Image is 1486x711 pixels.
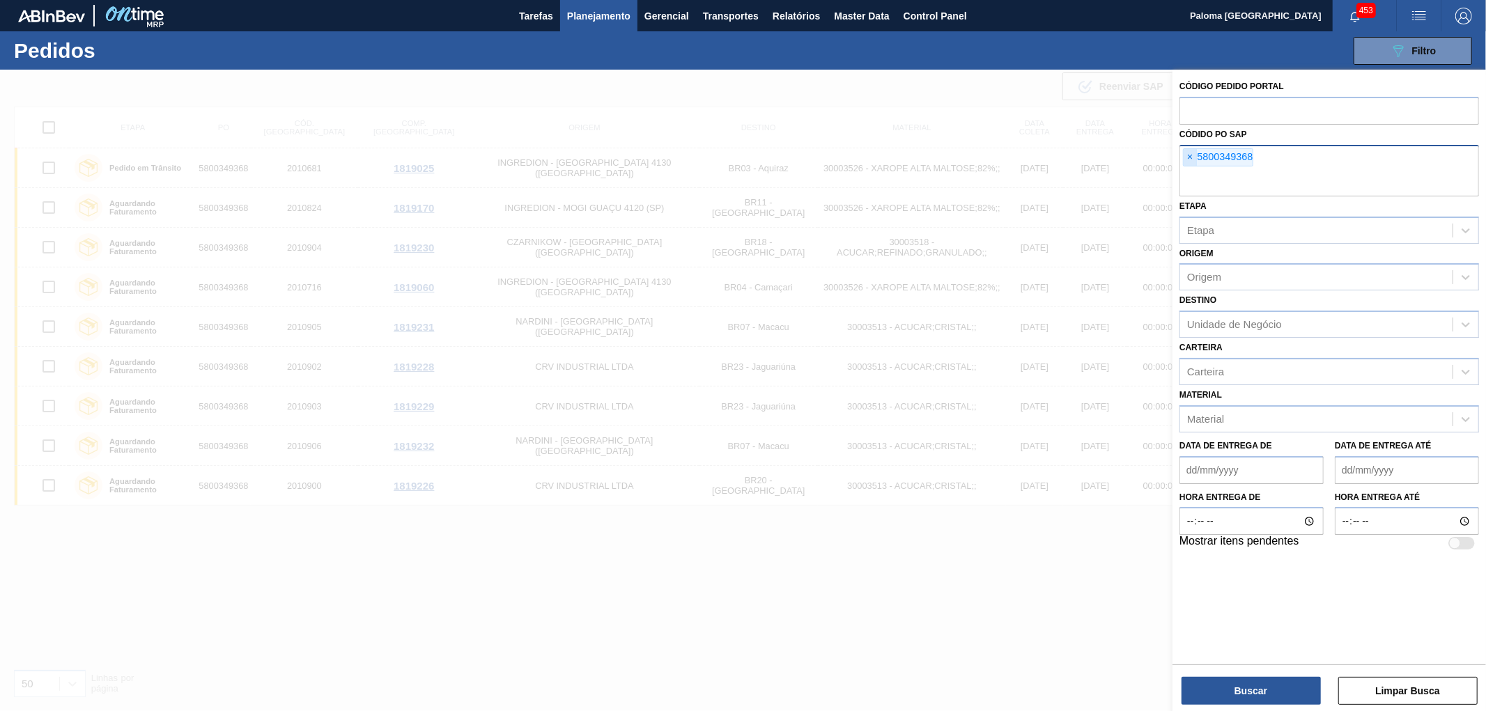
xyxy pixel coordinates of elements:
[18,10,85,22] img: TNhmsLtSVTkK8tSr43FrP2fwEKptu5GPRR3wAAAABJRU5ErkJggg==
[1412,45,1437,56] span: Filtro
[1179,249,1214,258] label: Origem
[1179,343,1223,352] label: Carteira
[1187,272,1221,283] div: Origem
[1179,441,1272,451] label: Data de Entrega de
[1335,487,1479,508] label: Hora entrega até
[567,8,630,24] span: Planejamento
[1179,201,1207,211] label: Etapa
[644,8,689,24] span: Gerencial
[1187,413,1224,425] div: Material
[773,8,820,24] span: Relatórios
[1179,81,1284,91] label: Código Pedido Portal
[1184,149,1197,166] span: ×
[1179,487,1324,508] label: Hora entrega de
[1187,366,1224,377] div: Carteira
[1179,295,1216,305] label: Destino
[1187,319,1282,331] div: Unidade de Negócio
[1335,456,1479,484] input: dd/mm/yyyy
[1179,535,1299,552] label: Mostrar itens pendentes
[834,8,889,24] span: Master Data
[1179,456,1324,484] input: dd/mm/yyyy
[14,42,226,58] h1: Pedidos
[1187,224,1214,236] div: Etapa
[703,8,759,24] span: Transportes
[1179,390,1222,400] label: Material
[1354,37,1472,65] button: Filtro
[519,8,553,24] span: Tarefas
[1411,8,1427,24] img: userActions
[1356,3,1376,18] span: 453
[1183,148,1253,166] div: 5800349368
[1455,8,1472,24] img: Logout
[1179,130,1247,139] label: Códido PO SAP
[904,8,967,24] span: Control Panel
[1333,6,1377,26] button: Notificações
[1335,441,1432,451] label: Data de Entrega até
